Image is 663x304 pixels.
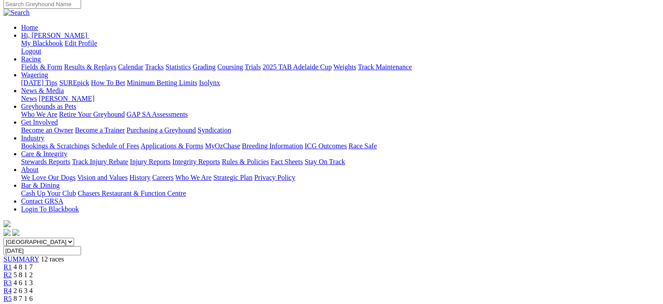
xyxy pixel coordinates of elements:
[91,79,125,86] a: How To Bet
[271,158,303,165] a: Fact Sheets
[118,63,143,71] a: Calendar
[4,255,39,263] a: SUMMARY
[21,166,39,173] a: About
[21,158,70,165] a: Stewards Reports
[254,174,295,181] a: Privacy Policy
[21,63,659,71] div: Racing
[21,24,38,31] a: Home
[21,111,659,118] div: Greyhounds as Pets
[193,63,216,71] a: Grading
[21,79,57,86] a: [DATE] Tips
[4,271,12,279] a: R2
[21,158,659,166] div: Care & Integrity
[41,255,64,263] span: 12 races
[172,158,220,165] a: Integrity Reports
[39,95,94,102] a: [PERSON_NAME]
[333,63,356,71] a: Weights
[59,79,89,86] a: SUREpick
[130,158,170,165] a: Injury Reports
[14,287,33,294] span: 2 6 3 4
[72,158,128,165] a: Track Injury Rebate
[4,263,12,271] a: R1
[21,174,75,181] a: We Love Our Dogs
[152,174,174,181] a: Careers
[262,63,332,71] a: 2025 TAB Adelaide Cup
[358,63,412,71] a: Track Maintenance
[198,126,231,134] a: Syndication
[127,126,196,134] a: Purchasing a Greyhound
[127,79,197,86] a: Minimum Betting Limits
[4,287,12,294] a: R4
[166,63,191,71] a: Statistics
[14,295,33,302] span: 8 7 1 6
[21,118,58,126] a: Get Involved
[21,39,63,47] a: My Blackbook
[21,142,659,150] div: Industry
[21,103,76,110] a: Greyhounds as Pets
[12,229,19,236] img: twitter.svg
[4,279,12,286] a: R3
[14,279,33,286] span: 4 6 1 3
[21,150,67,157] a: Care & Integrity
[222,158,269,165] a: Rules & Policies
[4,9,30,17] img: Search
[4,246,81,255] input: Select date
[4,229,11,236] img: facebook.svg
[21,190,76,197] a: Cash Up Your Club
[21,197,63,205] a: Contact GRSA
[348,142,376,150] a: Race Safe
[21,205,79,213] a: Login To Blackbook
[175,174,212,181] a: Who We Are
[21,87,64,94] a: News & Media
[65,39,97,47] a: Edit Profile
[145,63,164,71] a: Tracks
[21,95,37,102] a: News
[21,126,73,134] a: Become an Owner
[21,142,89,150] a: Bookings & Scratchings
[21,39,659,55] div: Hi, [PERSON_NAME]
[141,142,203,150] a: Applications & Forms
[199,79,220,86] a: Isolynx
[242,142,303,150] a: Breeding Information
[21,32,89,39] a: Hi, [PERSON_NAME]
[21,174,659,182] div: About
[14,263,33,271] span: 4 8 1 7
[205,142,240,150] a: MyOzChase
[21,47,41,55] a: Logout
[21,190,659,197] div: Bar & Dining
[21,63,62,71] a: Fields & Form
[127,111,188,118] a: GAP SA Assessments
[21,32,87,39] span: Hi, [PERSON_NAME]
[245,63,261,71] a: Trials
[4,295,12,302] a: R5
[4,220,11,227] img: logo-grsa-white.png
[78,190,186,197] a: Chasers Restaurant & Function Centre
[21,134,44,142] a: Industry
[77,174,128,181] a: Vision and Values
[21,71,48,79] a: Wagering
[21,111,57,118] a: Who We Are
[21,182,60,189] a: Bar & Dining
[21,79,659,87] div: Wagering
[59,111,125,118] a: Retire Your Greyhound
[213,174,252,181] a: Strategic Plan
[305,142,347,150] a: ICG Outcomes
[91,142,139,150] a: Schedule of Fees
[129,174,150,181] a: History
[64,63,116,71] a: Results & Replays
[21,126,659,134] div: Get Involved
[217,63,243,71] a: Coursing
[21,55,41,63] a: Racing
[75,126,125,134] a: Become a Trainer
[14,271,33,279] span: 5 8 1 2
[305,158,345,165] a: Stay On Track
[21,95,659,103] div: News & Media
